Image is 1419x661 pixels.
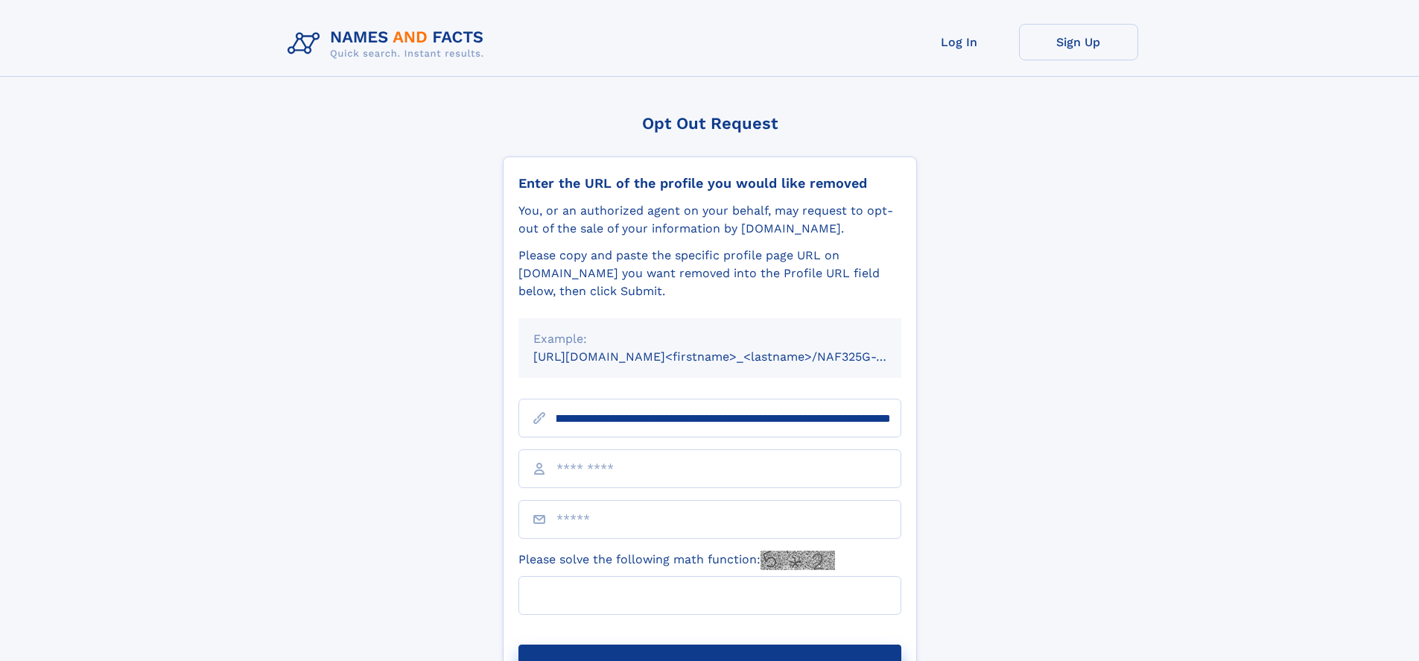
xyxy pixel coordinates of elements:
[900,24,1019,60] a: Log In
[533,350,930,364] small: [URL][DOMAIN_NAME]<firstname>_<lastname>/NAF325G-xxxxxxxx
[503,114,917,133] div: Opt Out Request
[518,175,901,192] div: Enter the URL of the profile you would like removed
[518,247,901,300] div: Please copy and paste the specific profile page URL on [DOMAIN_NAME] you want removed into the Pr...
[1019,24,1138,60] a: Sign Up
[518,551,835,570] label: Please solve the following math function:
[282,24,496,64] img: Logo Names and Facts
[533,330,886,348] div: Example:
[518,202,901,238] div: You, or an authorized agent on your behalf, may request to opt-out of the sale of your informatio...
